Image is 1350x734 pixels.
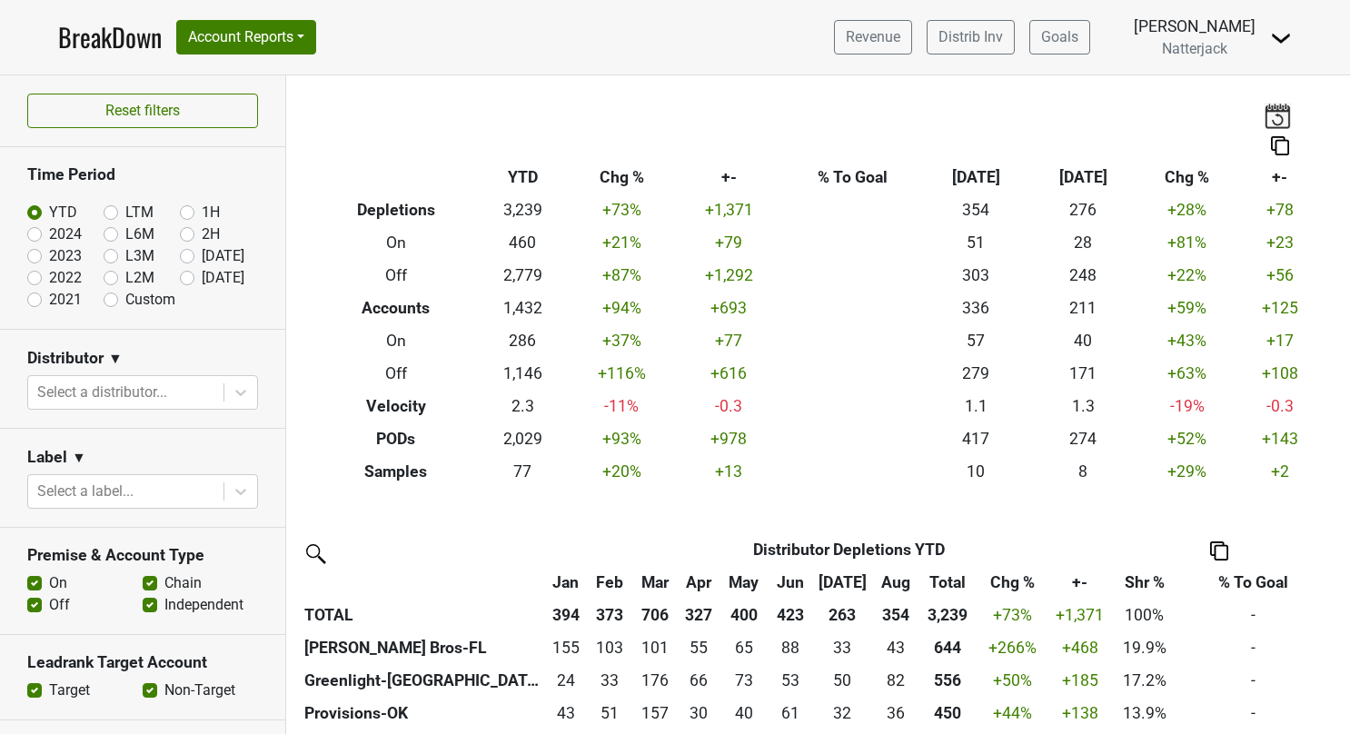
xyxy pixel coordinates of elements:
div: 32 [816,701,869,725]
th: 706 [632,599,679,631]
img: filter [300,538,329,567]
label: 2022 [49,267,82,289]
td: 154.75 [543,631,588,664]
div: 73 [724,669,764,692]
div: 556 [923,669,971,692]
td: 303 [922,260,1029,293]
td: +28 % [1137,194,1237,227]
td: +22 % [1137,260,1237,293]
td: 1.1 [922,390,1029,422]
td: +63 % [1137,357,1237,390]
label: 2024 [49,223,82,245]
th: % To Goal [782,162,922,194]
a: BreakDown [58,18,162,56]
label: Off [49,594,70,616]
td: 66.48 [678,664,719,697]
label: 2021 [49,289,82,311]
label: L3M [125,245,154,267]
label: 2023 [49,245,82,267]
span: +1,371 [1056,606,1104,624]
label: [DATE] [202,267,244,289]
td: 73.01 [720,664,769,697]
td: 49.51 [811,664,872,697]
td: 279 [922,357,1029,390]
div: 40 [724,701,764,725]
td: 460 [478,227,568,260]
div: 103 [592,636,628,660]
td: 77 [478,455,568,488]
th: % To Goal: activate to sort column ascending [1178,566,1328,599]
a: Distrib Inv [927,20,1015,55]
td: 2,029 [478,422,568,455]
td: +125 [1237,293,1323,325]
td: 13.9% [1110,697,1177,729]
td: +81 % [1137,227,1237,260]
th: Accounts [314,293,478,325]
th: Mar: activate to sort column ascending [632,566,679,599]
th: Jun: activate to sort column ascending [769,566,812,599]
td: 171 [1029,357,1137,390]
div: 55 [682,636,715,660]
th: PODs [314,422,478,455]
td: 17.2% [1110,664,1177,697]
th: 450.230 [918,697,976,729]
th: 394 [543,599,588,631]
td: +978 [675,422,782,455]
span: ▼ [72,447,86,469]
th: Feb: activate to sort column ascending [588,566,632,599]
td: -19 % [1137,390,1237,422]
th: +- [675,162,782,194]
td: +21 % [568,227,675,260]
th: 373 [588,599,632,631]
th: 555.830 [918,664,976,697]
th: On [314,227,478,260]
td: +56 [1237,260,1323,293]
div: +138 [1054,701,1107,725]
img: Dropdown Menu [1270,27,1292,49]
div: 101 [636,636,673,660]
td: -11 % [568,390,675,422]
div: 155 [548,636,583,660]
th: Provisions-OK [300,697,543,729]
th: Chg %: activate to sort column ascending [976,566,1049,599]
td: +693 [675,293,782,325]
label: L6M [125,223,154,245]
td: +37 % [568,325,675,358]
h3: Premise & Account Type [27,546,258,565]
div: 157 [636,701,673,725]
a: Goals [1029,20,1090,55]
th: 400 [720,599,769,631]
div: 50 [816,669,869,692]
div: 53 [773,669,808,692]
th: Apr: activate to sort column ascending [678,566,719,599]
button: Account Reports [176,20,316,55]
td: +29 % [1137,455,1237,488]
th: +- [1237,162,1323,194]
td: 3,239 [478,194,568,227]
td: - [1178,664,1328,697]
td: +93 % [568,422,675,455]
div: 65 [724,636,764,660]
td: 276 [1029,194,1137,227]
th: Jul: activate to sort column ascending [811,566,872,599]
th: Chg % [568,162,675,194]
td: 1,146 [478,357,568,390]
td: - [1178,697,1328,729]
td: +17 [1237,325,1323,358]
td: - [1178,599,1328,631]
td: +23 [1237,227,1323,260]
div: 66 [682,669,715,692]
th: [DATE] [1029,162,1137,194]
td: 39.62 [720,697,769,729]
th: Aug: activate to sort column ascending [873,566,919,599]
div: 33 [592,669,628,692]
div: 30 [682,701,715,725]
td: -0.3 [675,390,782,422]
label: Target [49,679,90,701]
td: 101.39 [632,631,679,664]
th: On [314,325,478,358]
td: 33.2 [811,631,872,664]
span: ▼ [108,348,123,370]
th: +-: activate to sort column ascending [1049,566,1110,599]
td: 23.66 [543,664,588,697]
